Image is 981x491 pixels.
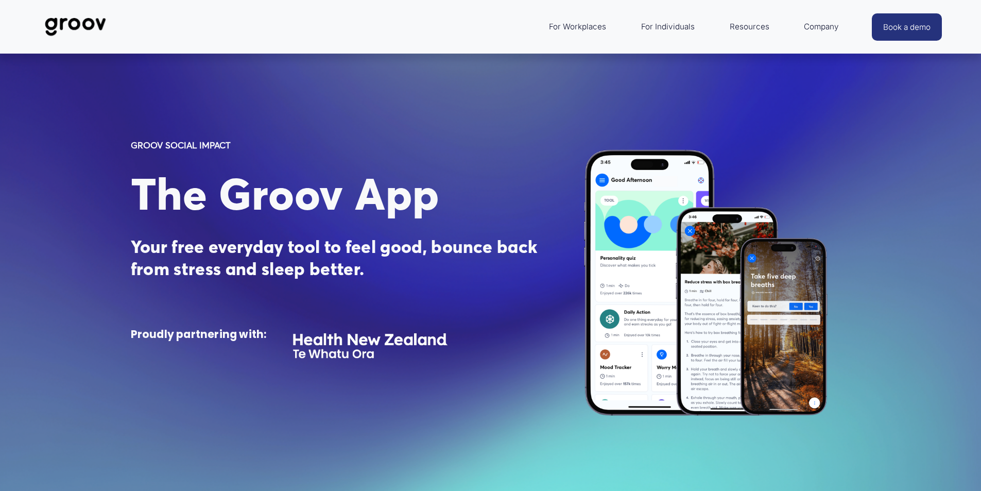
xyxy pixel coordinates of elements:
a: folder dropdown [544,14,611,39]
a: Book a demo [872,13,942,41]
a: folder dropdown [799,14,844,39]
strong: Proudly partnering with: [131,327,267,342]
a: folder dropdown [725,14,775,39]
img: Groov | Workplace Science Platform | Unlock Performance | Drive Results [39,10,112,44]
a: For Individuals [636,14,700,39]
strong: GROOV SOCIAL IMPACT [131,140,231,150]
strong: Your free everyday tool to feel good, bounce back from stress and sleep better. [131,236,542,279]
span: Resources [730,20,769,34]
span: Company [804,20,839,34]
span: The Groov App [131,167,439,221]
span: For Workplaces [549,20,606,34]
